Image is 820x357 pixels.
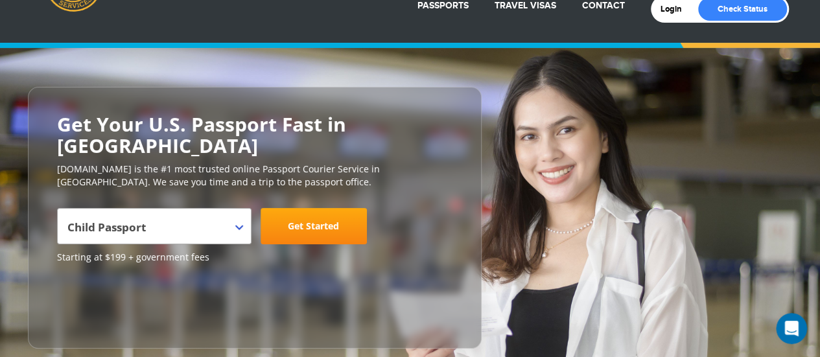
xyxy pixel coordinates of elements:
span: Starting at $199 + government fees [57,251,452,264]
iframe: Customer reviews powered by Trustpilot [57,270,154,335]
span: Child Passport [67,213,238,249]
iframe: Intercom live chat [776,313,807,344]
a: Login [661,4,691,14]
span: Child Passport [57,208,252,244]
a: Get Started [261,208,367,244]
h2: Get Your U.S. Passport Fast in [GEOGRAPHIC_DATA] [57,113,452,156]
p: [DOMAIN_NAME] is the #1 most trusted online Passport Courier Service in [GEOGRAPHIC_DATA]. We sav... [57,163,452,189]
